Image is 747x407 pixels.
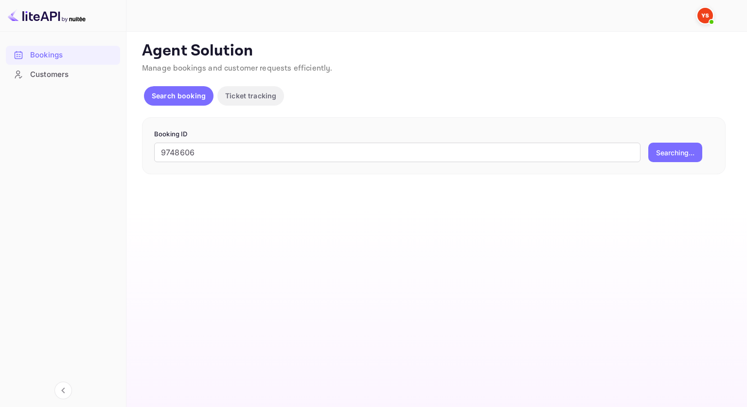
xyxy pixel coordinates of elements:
[6,65,120,83] a: Customers
[225,91,276,101] p: Ticket tracking
[142,41,729,61] p: Agent Solution
[152,91,206,101] p: Search booking
[697,8,713,23] img: Yandex Support
[54,382,72,399] button: Collapse navigation
[30,50,115,61] div: Bookings
[6,46,120,65] div: Bookings
[648,143,702,162] button: Searching...
[154,129,713,139] p: Booking ID
[30,69,115,80] div: Customers
[154,143,640,162] input: Enter Booking ID (e.g., 63782194)
[142,63,333,74] span: Manage bookings and customer requests efficiently.
[6,46,120,64] a: Bookings
[6,65,120,84] div: Customers
[8,8,86,23] img: LiteAPI logo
